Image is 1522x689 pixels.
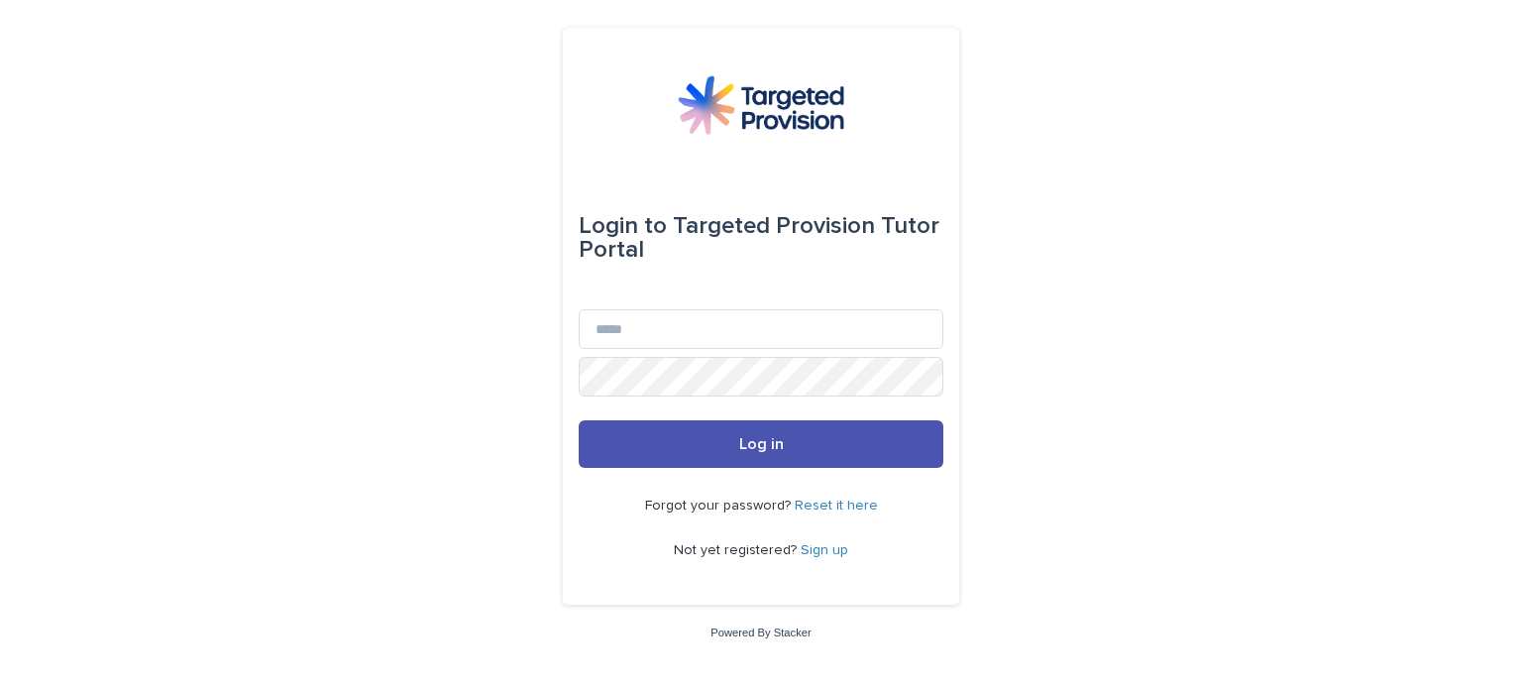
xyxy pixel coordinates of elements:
[678,75,844,135] img: M5nRWzHhSzIhMunXDL62
[579,420,943,468] button: Log in
[739,436,784,452] span: Log in
[710,627,811,638] a: Powered By Stacker
[645,499,795,513] span: Forgot your password?
[795,499,878,513] a: Reset it here
[579,214,667,238] span: Login to
[579,198,943,278] div: Targeted Provision Tutor Portal
[801,543,848,557] a: Sign up
[674,543,801,557] span: Not yet registered?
